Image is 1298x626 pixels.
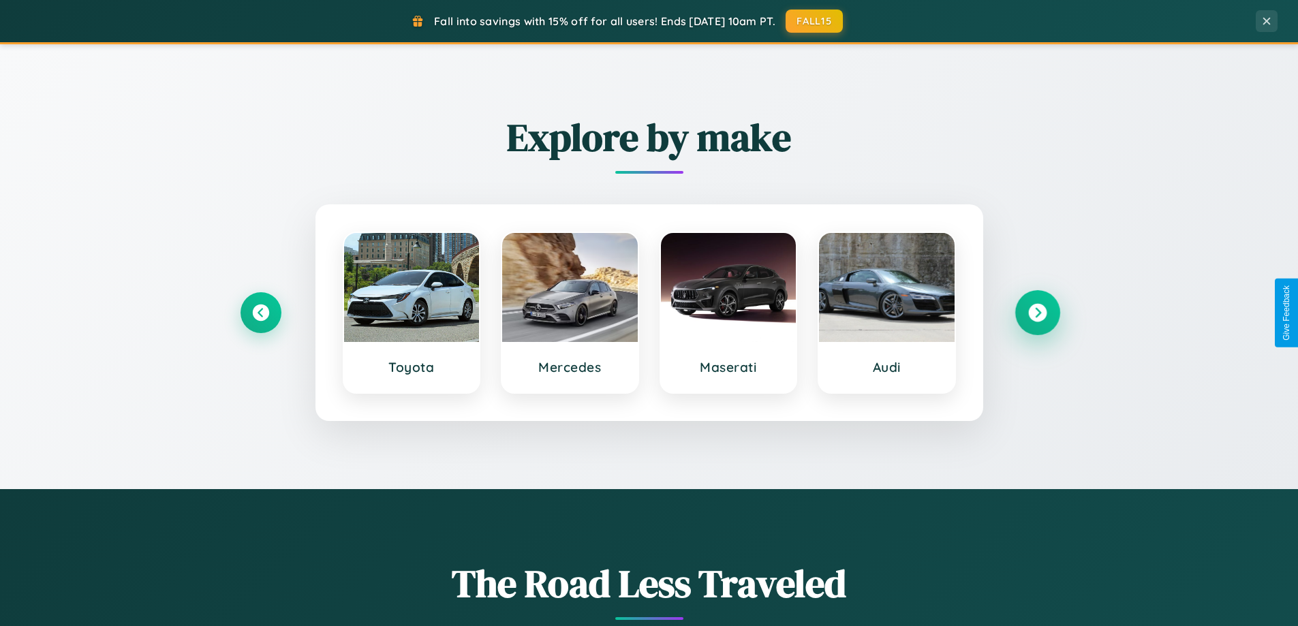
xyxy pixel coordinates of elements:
[1282,285,1291,341] div: Give Feedback
[833,359,941,375] h3: Audi
[241,557,1058,610] h1: The Road Less Traveled
[241,111,1058,163] h2: Explore by make
[516,359,624,375] h3: Mercedes
[786,10,843,33] button: FALL15
[358,359,466,375] h3: Toyota
[434,14,775,28] span: Fall into savings with 15% off for all users! Ends [DATE] 10am PT.
[675,359,783,375] h3: Maserati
